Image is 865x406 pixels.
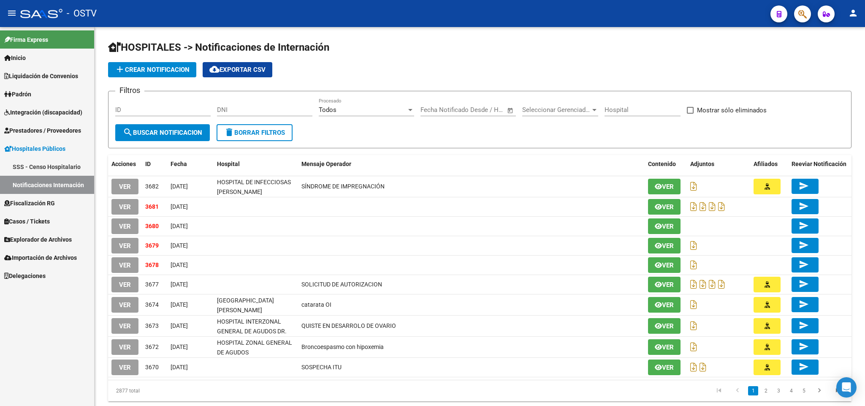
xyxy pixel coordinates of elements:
[761,386,771,395] a: 2
[799,221,809,231] mat-icon: send
[747,384,759,398] li: page 1
[645,155,687,173] datatable-header-cell: Contenido
[648,199,681,215] button: Ver
[4,126,81,135] span: Prestadores / Proveedores
[792,161,846,167] span: Reeviar Notificación
[4,271,46,281] span: Delegaciones
[848,8,858,18] mat-icon: person
[7,8,17,18] mat-icon: menu
[123,127,133,137] mat-icon: search
[420,106,455,114] input: Fecha inicio
[119,223,131,230] span: VER
[203,62,272,77] button: Exportar CSV
[111,339,138,355] button: VER
[319,106,336,114] span: Todos
[836,377,857,398] div: Open Intercom Messenger
[217,161,240,167] span: Hospital
[4,90,31,99] span: Padrón
[145,281,159,288] span: 3677
[171,241,210,251] div: [DATE]
[111,161,136,167] span: Acciones
[4,199,55,208] span: Fiscalización RG
[111,297,138,313] button: VER
[171,342,210,352] div: [DATE]
[662,322,674,330] span: Ver
[142,155,167,173] datatable-header-cell: ID
[111,257,138,273] button: VER
[748,386,758,395] a: 1
[4,253,77,262] span: Importación de Archivos
[119,322,131,330] span: VER
[111,318,138,334] button: VER
[145,262,159,268] span: 3678
[119,262,131,269] span: VER
[687,155,750,173] datatable-header-cell: Adjuntos
[522,106,591,114] span: Seleccionar Gerenciador
[830,386,846,395] a: go to last page
[115,124,210,141] button: Buscar Notificacion
[111,218,138,234] button: VER
[797,384,810,398] li: page 5
[759,384,772,398] li: page 2
[217,179,291,195] span: HOSPITAL DE INFECCIOSAS [PERSON_NAME]
[799,320,809,330] mat-icon: send
[171,362,210,372] div: [DATE]
[217,318,287,344] span: HOSPITAL INTERZONAL GENERAL DE AGUDOS DR. FIORITO
[786,386,796,395] a: 4
[662,364,674,371] span: Ver
[171,280,210,289] div: [DATE]
[711,386,727,395] a: go to first page
[662,223,674,230] span: Ver
[145,161,151,167] span: ID
[145,301,159,308] span: 3674
[217,124,293,141] button: Borrar Filtros
[648,277,681,292] button: Ver
[301,301,331,308] span: catarata OI
[171,182,210,191] div: [DATE]
[788,155,851,173] datatable-header-cell: Reeviar Notificación
[750,155,788,173] datatable-header-cell: Afiliados
[119,281,131,289] span: VER
[662,262,674,269] span: Ver
[171,321,210,331] div: [DATE]
[754,161,778,167] span: Afiliados
[111,277,138,292] button: VER
[662,183,674,191] span: Ver
[171,161,187,167] span: Fecha
[301,183,385,190] span: SÍNDROME DE IMPREGNACIÓN
[4,144,65,153] span: Hospitales Públicos
[111,238,138,253] button: VER
[662,301,674,309] span: Ver
[111,199,138,215] button: VER
[108,41,329,53] span: HOSPITALES -> Notificaciones de Internación
[115,84,144,96] h3: Filtros
[145,343,159,350] span: 3672
[171,202,210,212] div: [DATE]
[115,66,190,74] span: Crear Notificacion
[217,339,292,365] span: HOSPITAL ZONAL GENERAL DE AGUDOS [PERSON_NAME]
[119,203,131,211] span: VER
[171,221,210,231] div: [DATE]
[648,297,681,313] button: Ver
[648,360,681,375] button: Ver
[209,66,266,74] span: Exportar CSV
[145,223,159,229] span: 3680
[167,155,214,173] datatable-header-cell: Fecha
[697,105,767,115] span: Mostrar sólo eliminados
[462,106,503,114] input: Fecha fin
[648,257,681,273] button: Ver
[301,364,342,371] span: SOSPECHA ITU
[214,155,298,173] datatable-header-cell: Hospital
[111,360,138,375] button: VER
[145,183,159,190] span: 3682
[4,235,72,244] span: Explorador de Archivos
[799,341,809,352] mat-icon: send
[648,318,681,334] button: Ver
[115,64,125,74] mat-icon: add
[662,281,674,289] span: Ver
[811,386,827,395] a: go to next page
[298,155,645,173] datatable-header-cell: Mensaje Operador
[224,127,234,137] mat-icon: delete
[799,259,809,270] mat-icon: send
[662,203,674,211] span: Ver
